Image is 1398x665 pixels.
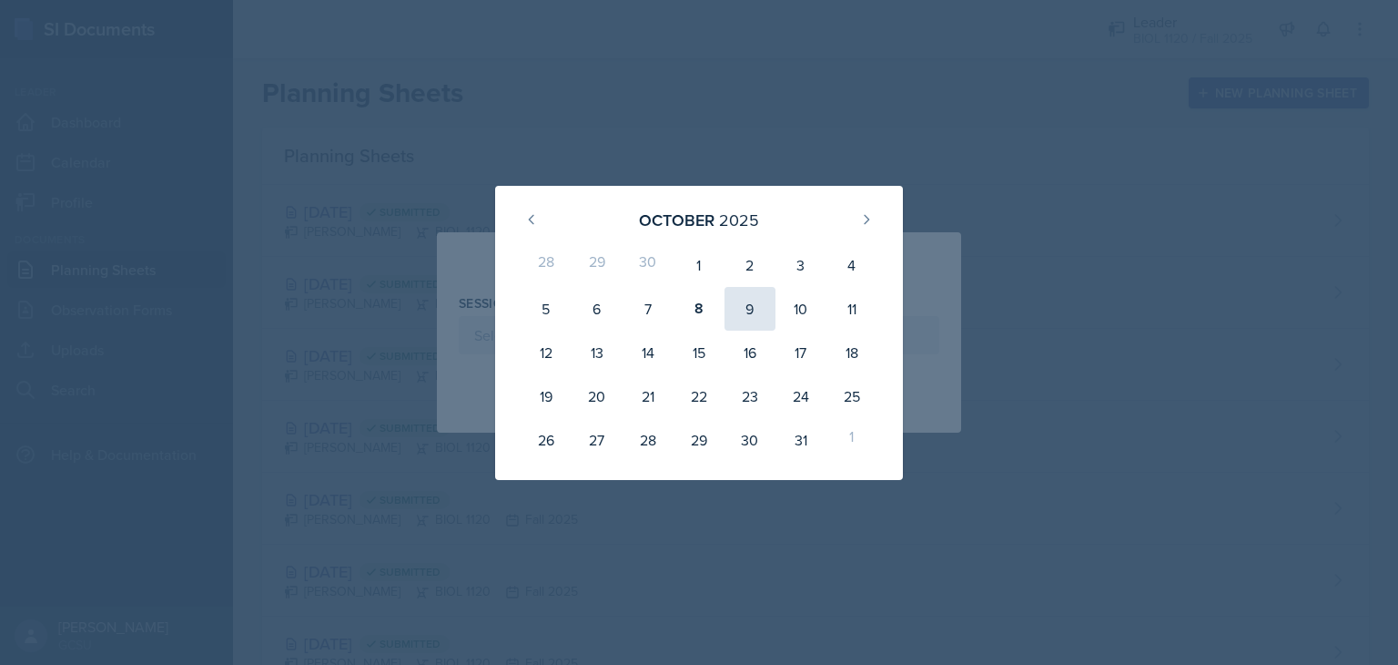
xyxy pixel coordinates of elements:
[521,418,572,462] div: 26
[674,331,724,374] div: 15
[623,243,674,287] div: 30
[724,243,775,287] div: 2
[724,418,775,462] div: 30
[724,287,775,331] div: 9
[719,208,759,232] div: 2025
[775,287,826,331] div: 10
[826,418,877,462] div: 1
[724,374,775,418] div: 23
[826,287,877,331] div: 11
[521,243,572,287] div: 28
[674,418,724,462] div: 29
[826,331,877,374] div: 18
[775,331,826,374] div: 17
[623,331,674,374] div: 14
[623,287,674,331] div: 7
[623,418,674,462] div: 28
[572,287,623,331] div: 6
[674,243,724,287] div: 1
[775,243,826,287] div: 3
[572,243,623,287] div: 29
[724,331,775,374] div: 16
[572,418,623,462] div: 27
[826,374,877,418] div: 25
[572,331,623,374] div: 13
[775,374,826,418] div: 24
[826,243,877,287] div: 4
[521,287,572,331] div: 5
[639,208,714,232] div: October
[623,374,674,418] div: 21
[521,331,572,374] div: 12
[572,374,623,418] div: 20
[521,374,572,418] div: 19
[775,418,826,462] div: 31
[674,287,724,331] div: 8
[674,374,724,418] div: 22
